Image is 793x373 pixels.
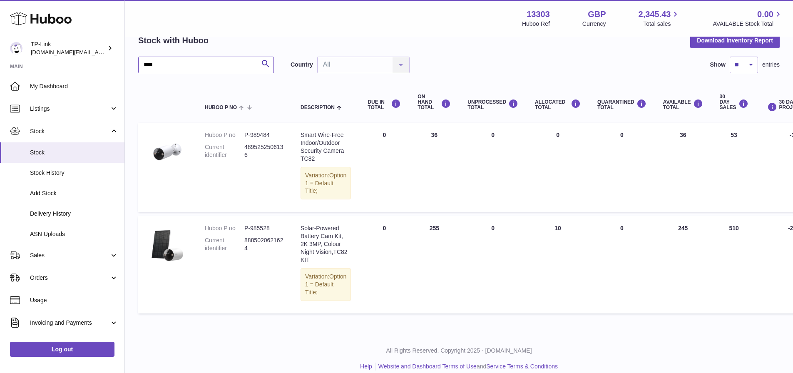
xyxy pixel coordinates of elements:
[301,224,351,264] div: Solar-Powered Battery Cam Kit, 2K 3MP, Colour Night Vision,TC82 KIT
[711,123,757,212] td: 53
[655,216,711,313] td: 245
[535,99,581,110] div: ALLOCATED Total
[762,61,780,69] span: entries
[713,9,783,28] a: 0.00 AVAILABLE Stock Total
[291,61,313,69] label: Country
[639,9,681,28] a: 2,345.43 Total sales
[720,94,748,111] div: 30 DAY SALES
[467,99,518,110] div: UNPROCESSED Total
[31,40,106,56] div: TP-Link
[301,105,335,110] span: Description
[459,216,527,313] td: 0
[132,347,786,355] p: All Rights Reserved. Copyright 2025 - [DOMAIN_NAME]
[30,189,118,197] span: Add Stock
[30,169,118,177] span: Stock History
[360,363,372,370] a: Help
[597,99,646,110] div: QUARANTINED Total
[205,131,244,139] dt: Huboo P no
[244,131,284,139] dd: P-989484
[643,20,680,28] span: Total sales
[713,20,783,28] span: AVAILABLE Stock Total
[409,123,459,212] td: 36
[757,9,773,20] span: 0.00
[30,82,118,90] span: My Dashboard
[30,274,109,282] span: Orders
[459,123,527,212] td: 0
[205,236,244,252] dt: Current identifier
[710,61,726,69] label: Show
[244,236,284,252] dd: 8885020621624
[30,127,109,135] span: Stock
[30,210,118,218] span: Delivery History
[359,123,409,212] td: 0
[301,131,351,163] div: Smart Wire-Free Indoor/Outdoor Security Camera TC82
[205,224,244,232] dt: Huboo P no
[639,9,671,20] span: 2,345.43
[30,251,109,259] span: Sales
[359,216,409,313] td: 0
[527,123,589,212] td: 0
[244,143,284,159] dd: 4895252506136
[527,216,589,313] td: 10
[30,149,118,157] span: Stock
[30,296,118,304] span: Usage
[10,342,114,357] a: Log out
[10,42,22,55] img: purchase.uk@tp-link.com
[244,224,284,232] dd: P-985528
[30,230,118,238] span: ASN Uploads
[147,224,188,266] img: product image
[588,9,606,20] strong: GBP
[582,20,606,28] div: Currency
[711,216,757,313] td: 510
[138,35,209,46] h2: Stock with Huboo
[305,273,346,296] span: Option 1 = Default Title;
[378,363,477,370] a: Website and Dashboard Terms of Use
[527,9,550,20] strong: 13303
[663,99,703,110] div: AVAILABLE Total
[30,105,109,113] span: Listings
[620,225,624,231] span: 0
[486,363,558,370] a: Service Terms & Conditions
[409,216,459,313] td: 255
[205,105,237,110] span: Huboo P no
[301,167,351,200] div: Variation:
[655,123,711,212] td: 36
[418,94,451,111] div: ON HAND Total
[368,99,401,110] div: DUE IN TOTAL
[305,172,346,194] span: Option 1 = Default Title;
[620,132,624,138] span: 0
[147,131,188,173] img: product image
[375,363,558,371] li: and
[31,49,166,55] span: [DOMAIN_NAME][EMAIL_ADDRESS][DOMAIN_NAME]
[522,20,550,28] div: Huboo Ref
[690,33,780,48] button: Download Inventory Report
[205,143,244,159] dt: Current identifier
[301,268,351,301] div: Variation:
[30,319,109,327] span: Invoicing and Payments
